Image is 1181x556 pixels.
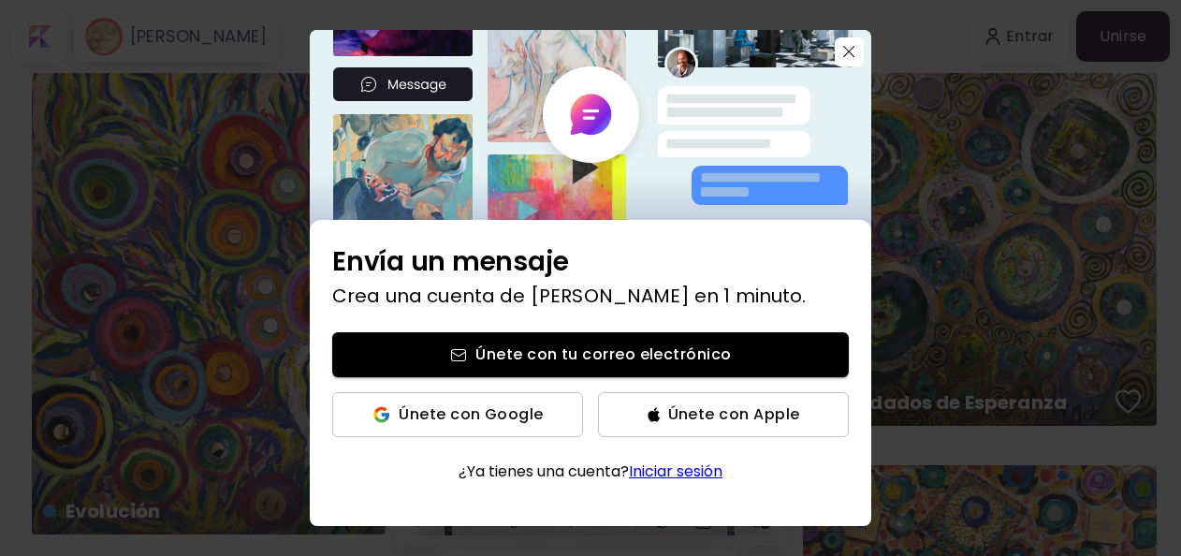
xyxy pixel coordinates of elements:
span: Únete con Google [399,404,543,424]
a: Iniciar sesión [629,461,722,482]
img: exit [843,46,855,58]
span: Únete con Apple [668,404,800,424]
button: exit [835,37,864,66]
h4: Crea una cuenta de [PERSON_NAME] en 1 minuto. [332,282,849,310]
img: mail [449,345,468,364]
button: mailÚnete con tu correo electrónico [332,332,849,377]
div: ¿Ya tienes una cuenta? [332,460,849,483]
h2: Envía un mensaje [332,242,849,282]
button: ssÚnete con Apple [598,392,849,437]
img: Banner [310,25,871,231]
button: ssÚnete con Google [332,392,583,437]
img: ss [372,405,391,424]
span: Únete con tu correo electrónico [347,344,834,364]
img: ss [648,407,661,422]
